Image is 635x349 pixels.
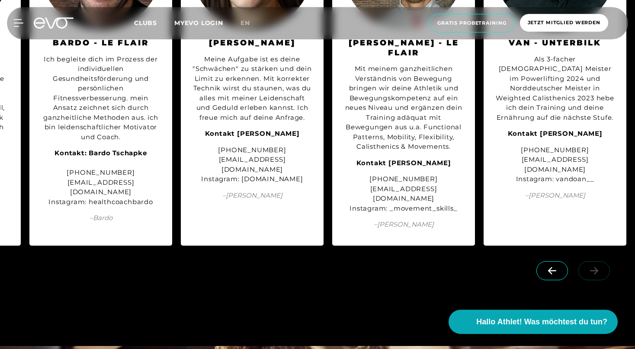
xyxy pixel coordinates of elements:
a: Clubs [134,19,174,27]
div: Als 3-facher [DEMOGRAPHIC_DATA] Meister im Powerlifting 2024 und Norddeutscher Meister in Weighte... [494,54,616,123]
strong: Kontakt: Bardo Tschapke [55,149,147,157]
div: [PHONE_NUMBER] [EMAIL_ADDRESS][DOMAIN_NAME] Instagram: healthcoachbardo [40,148,161,207]
span: Jetzt Mitglied werden [528,19,600,26]
span: – [PERSON_NAME] [192,191,313,201]
strong: Kontakt [PERSON_NAME] [508,129,603,138]
button: Hallo Athlet! Was möchtest du tun? [449,310,618,334]
strong: Kontakt [PERSON_NAME] [356,159,451,167]
div: Mit meinem ganzheitlichen Verständnis von Bewegung bringen wir deine Athletik und Bewegungskompet... [343,64,464,152]
div: [PHONE_NUMBER] [EMAIL_ADDRESS][DOMAIN_NAME] Instagram: [DOMAIN_NAME] [192,145,313,184]
strong: Kontakt [PERSON_NAME] [205,129,300,138]
span: – [PERSON_NAME] [494,191,616,201]
div: [PHONE_NUMBER] [EMAIL_ADDRESS][DOMAIN_NAME] Instagram: vandoan__ [494,145,616,184]
div: Meine Aufgabe ist es deine "Schwächen" zu stärken und dein Limit zu erkennen. Mit korrekter Techn... [192,54,313,123]
h3: [PERSON_NAME] - Le Flair [343,38,464,58]
div: Ich begleite dich im Prozess der individuellen Gesundheitsförderung und persönlichen Fitnessverbe... [40,54,161,142]
span: en [241,19,250,27]
span: Gratis Probetraining [437,19,507,27]
a: Gratis Probetraining [427,14,517,32]
span: – Bardo [40,213,161,223]
a: MYEVO LOGIN [174,19,223,27]
span: Clubs [134,19,157,27]
a: Jetzt Mitglied werden [517,14,611,32]
span: – [PERSON_NAME] [343,220,464,230]
span: Hallo Athlet! Was möchtest du tun? [476,316,607,328]
a: en [241,18,260,28]
div: [PHONE_NUMBER] [EMAIL_ADDRESS][DOMAIN_NAME] Instagram: _movement_skills_ [343,174,464,213]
